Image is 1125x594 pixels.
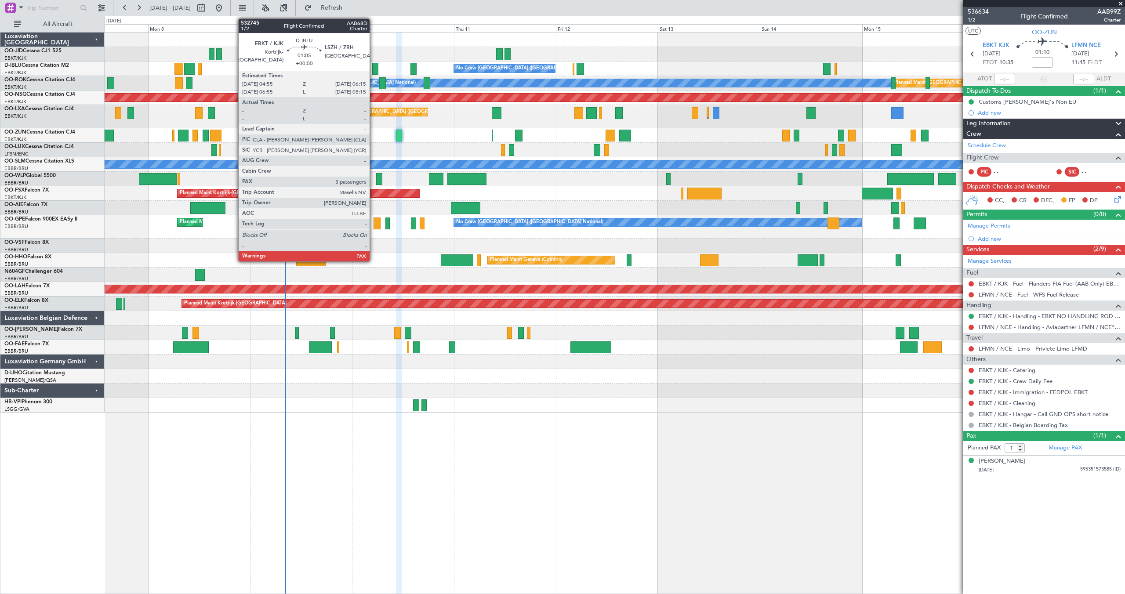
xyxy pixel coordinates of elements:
a: EBBR/BRU [4,209,28,215]
a: EBKT / KJK - Crew Daily Fee [979,377,1052,385]
a: EBBR/BRU [4,304,28,311]
span: OO-ZUN [4,130,26,135]
a: OO-AIEFalcon 7X [4,202,47,207]
a: EBBR/BRU [4,275,28,282]
button: All Aircraft [10,17,95,31]
span: 10:35 [999,58,1013,67]
span: OO-ZUN [1032,28,1057,37]
span: Services [966,245,989,255]
a: EBKT/KJK [4,98,26,105]
span: D-IBLU [4,63,22,68]
span: OO-WLP [4,173,26,178]
div: Planned Maint [GEOGRAPHIC_DATA] ([GEOGRAPHIC_DATA] National) [180,216,339,229]
span: (2/9) [1093,244,1106,254]
span: [DATE] [1071,50,1089,58]
span: OO-ROK [4,77,26,83]
div: No Crew [GEOGRAPHIC_DATA] ([GEOGRAPHIC_DATA] National) [456,62,603,75]
div: Sun 14 [760,24,862,32]
a: OO-FAEFalcon 7X [4,341,49,347]
span: [DATE] [983,50,1001,58]
a: LFSN/ENC [4,151,29,157]
a: D-IJHOCitation Mustang [4,370,65,376]
span: Charter [1097,16,1121,24]
a: OO-ROKCessna Citation CJ4 [4,77,75,83]
a: EBKT / KJK - Fuel - Flanders FIA Fuel (AAB Only) EBKT / KJK [979,280,1121,287]
span: LFMN NCE [1071,41,1101,50]
a: OO-SLMCessna Citation XLS [4,159,74,164]
span: ETOT [983,58,997,67]
a: EBKT / KJK - Catering [979,366,1035,374]
input: Trip Number [27,1,77,14]
span: CR [1019,196,1027,205]
span: FP [1069,196,1075,205]
span: OO-VSF [4,240,25,245]
div: Planned Maint Kortrijk-[GEOGRAPHIC_DATA] [180,187,282,200]
span: Permits [966,210,987,220]
a: OO-FSXFalcon 7X [4,188,49,193]
span: Fuel [966,268,978,278]
span: OO-JID [4,48,23,54]
div: No Crew [GEOGRAPHIC_DATA] ([GEOGRAPHIC_DATA] National) [456,216,603,229]
span: 01:10 [1035,48,1049,57]
a: LSGG/GVA [4,406,29,413]
span: OO-SLM [4,159,25,164]
div: Wed 10 [352,24,454,32]
a: EBBR/BRU [4,246,28,253]
span: OO-FAE [4,341,25,347]
span: CC, [995,196,1005,205]
div: - - [1081,168,1101,176]
a: EBKT / KJK - Belgian Boarding Tax [979,421,1068,429]
a: EBKT/KJK [4,136,26,143]
div: Mon 15 [862,24,964,32]
div: [PERSON_NAME] [979,457,1025,466]
a: OO-ELKFalcon 8X [4,298,48,303]
a: OO-VSFFalcon 8X [4,240,49,245]
div: Customs [PERSON_NAME]'s Non EU [979,98,1076,105]
span: OO-HHO [4,254,27,260]
span: EBKT KJK [983,41,1009,50]
a: EBBR/BRU [4,180,28,186]
span: DFC, [1041,196,1054,205]
a: OO-ZUNCessna Citation CJ4 [4,130,75,135]
span: 11:45 [1071,58,1085,67]
a: OO-JIDCessna CJ1 525 [4,48,62,54]
span: 1/2 [968,16,989,24]
a: OO-HHOFalcon 8X [4,254,51,260]
div: Planned Maint Geneva (Cointrin) [490,254,562,267]
span: 595351573585 (ID) [1080,466,1121,473]
a: OO-NSGCessna Citation CJ4 [4,92,75,97]
span: ATOT [977,75,992,83]
span: OO-[PERSON_NAME] [4,327,58,332]
a: [PERSON_NAME]/QSA [4,377,56,384]
div: SIC [1065,167,1079,177]
label: Planned PAX [968,444,1001,453]
span: D-IJHO [4,370,22,376]
a: OO-[PERSON_NAME]Falcon 7X [4,327,82,332]
a: EBBR/BRU [4,261,28,268]
a: N604GFChallenger 604 [4,269,63,274]
div: No Crew Nancy (Essey) [252,143,305,156]
span: 536634 [968,7,989,16]
span: Others [966,355,986,365]
a: EBBR/BRU [4,223,28,230]
a: LFMN / NCE - Handling - Aviapartner LFMN / NCE*****MY HANDLING**** [979,323,1121,331]
span: ELDT [1088,58,1102,67]
input: --:-- [994,74,1015,84]
a: OO-WLPGlobal 5500 [4,173,56,178]
span: (0/0) [1093,210,1106,219]
a: EBKT / KJK - Handling - EBKT NO HANDLING RQD FOR CJ [979,312,1121,320]
div: - - [994,168,1013,176]
div: Add new [978,235,1121,243]
div: [DATE] [106,18,121,25]
div: Thu 11 [454,24,556,32]
span: AAB99Z [1097,7,1121,16]
a: EBKT / KJK - Immigration - FEDPOL EBKT [979,388,1088,396]
span: OO-GPE [4,217,25,222]
span: Crew [966,129,981,139]
div: Mon 8 [148,24,250,32]
span: Dispatch Checks and Weather [966,182,1050,192]
span: (1/1) [1093,431,1106,440]
span: OO-LXA [4,106,25,112]
span: (1/1) [1093,86,1106,95]
span: Travel [966,333,983,343]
